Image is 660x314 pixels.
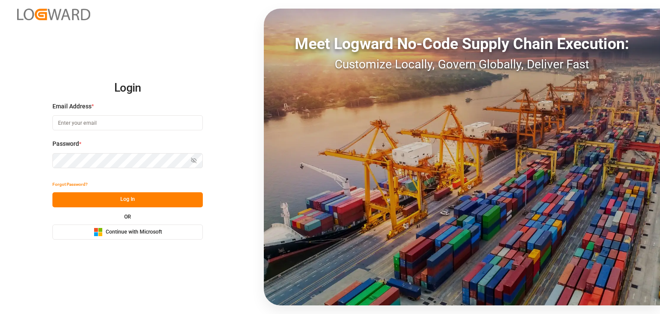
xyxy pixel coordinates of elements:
button: Log In [52,192,203,207]
input: Enter your email [52,115,203,130]
span: Password [52,139,79,148]
div: Customize Locally, Govern Globally, Deliver Fast [264,55,660,74]
div: Meet Logward No-Code Supply Chain Execution: [264,32,660,55]
span: Email Address [52,102,92,111]
span: Continue with Microsoft [106,228,162,236]
button: Continue with Microsoft [52,225,203,240]
small: OR [124,214,131,219]
img: Logward_new_orange.png [17,9,90,20]
button: Forgot Password? [52,177,88,192]
h2: Login [52,74,203,102]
